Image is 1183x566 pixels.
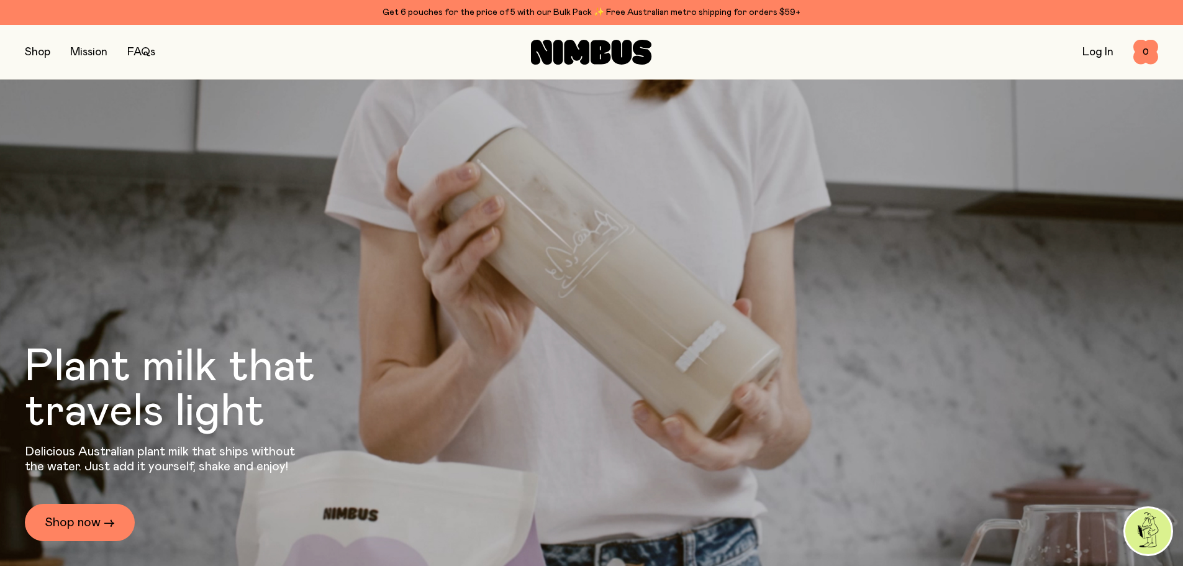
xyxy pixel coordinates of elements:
[25,444,303,474] p: Delicious Australian plant milk that ships without the water. Just add it yourself, shake and enjoy!
[70,47,107,58] a: Mission
[25,504,135,541] a: Shop now →
[25,5,1158,20] div: Get 6 pouches for the price of 5 with our Bulk Pack ✨ Free Australian metro shipping for orders $59+
[1125,508,1171,554] img: agent
[25,345,383,434] h1: Plant milk that travels light
[1082,47,1113,58] a: Log In
[1133,40,1158,65] button: 0
[127,47,155,58] a: FAQs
